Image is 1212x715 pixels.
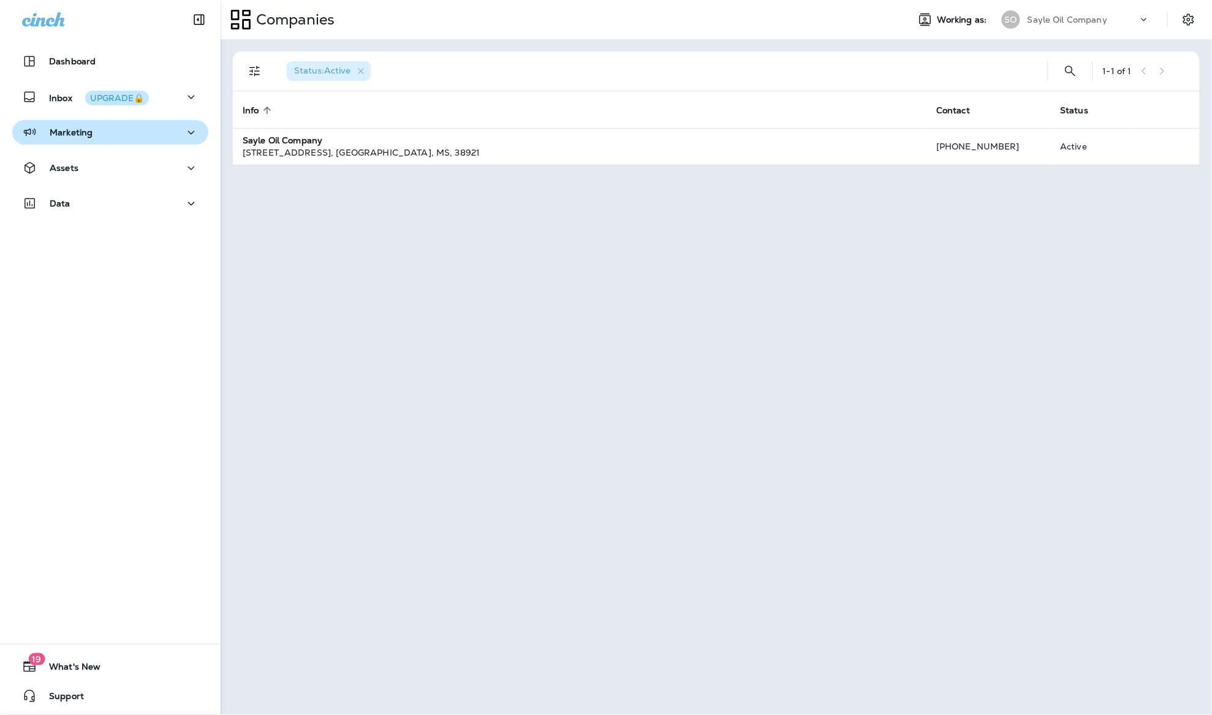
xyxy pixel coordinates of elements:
strong: Sayle Oil Company [243,135,322,146]
span: Status [1061,105,1089,116]
span: 19 [28,653,45,665]
button: Filters [243,59,267,83]
p: Inbox [49,91,149,104]
span: Contact [936,105,986,116]
span: Support [37,691,84,706]
p: Assets [50,163,78,173]
p: Dashboard [49,56,96,66]
button: Data [12,191,208,216]
button: 19What's New [12,654,208,679]
button: Collapse Sidebar [182,7,216,32]
button: Assets [12,156,208,180]
button: Search Companies [1058,59,1083,83]
button: Marketing [12,120,208,145]
p: Sayle Oil Company [1028,15,1107,25]
div: UPGRADE🔒 [90,94,144,102]
p: Data [50,199,70,208]
button: Support [12,684,208,708]
div: [STREET_ADDRESS] , [GEOGRAPHIC_DATA] , MS , 38921 [243,146,917,159]
span: Working as: [937,15,990,25]
td: Active [1051,128,1131,165]
span: Info [243,105,275,116]
span: What's New [37,662,100,676]
td: [PHONE_NUMBER] [926,128,1050,165]
div: 1 - 1 of 1 [1103,66,1132,76]
span: Status : Active [294,65,350,76]
button: UPGRADE🔒 [85,91,149,105]
span: Status [1061,105,1105,116]
button: Settings [1178,9,1200,31]
p: Companies [251,10,335,29]
div: Status:Active [287,61,371,81]
button: Dashboard [12,49,208,74]
div: SO [1002,10,1020,29]
span: Info [243,105,259,116]
p: Marketing [50,127,93,137]
button: InboxUPGRADE🔒 [12,85,208,109]
span: Contact [936,105,970,116]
